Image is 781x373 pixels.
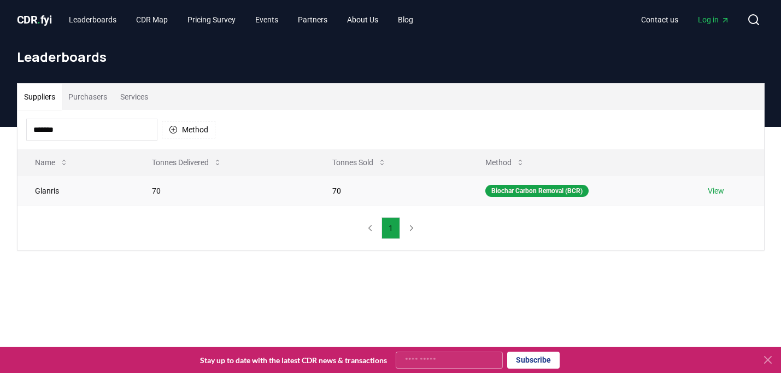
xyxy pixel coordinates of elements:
button: Tonnes Sold [324,151,395,173]
a: View [708,185,724,196]
button: Tonnes Delivered [143,151,231,173]
a: Log in [689,10,738,30]
a: Partners [289,10,336,30]
a: Blog [389,10,422,30]
nav: Main [632,10,738,30]
div: Biochar Carbon Removal (BCR) [485,185,589,197]
td: 70 [134,176,315,206]
a: Events [246,10,287,30]
a: CDR Map [127,10,177,30]
a: Pricing Survey [179,10,244,30]
a: About Us [338,10,387,30]
button: Method [162,121,215,138]
a: Leaderboards [60,10,125,30]
a: CDR.fyi [17,12,52,27]
span: CDR fyi [17,13,52,26]
nav: Main [60,10,422,30]
button: Method [477,151,533,173]
span: . [37,13,40,26]
span: Log in [698,14,730,25]
td: Glanris [17,176,135,206]
button: Name [26,151,77,173]
button: Suppliers [17,84,62,110]
button: Purchasers [62,84,114,110]
td: 70 [315,176,468,206]
a: Contact us [632,10,687,30]
h1: Leaderboards [17,48,765,66]
button: Services [114,84,155,110]
button: 1 [381,217,400,239]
